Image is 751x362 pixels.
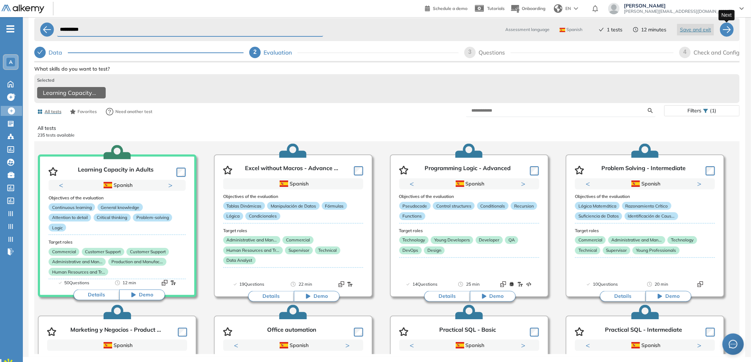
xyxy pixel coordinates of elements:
[697,281,703,287] img: Format test logo
[509,281,515,287] img: Format test logo
[223,236,280,244] p: Administrative and Man...
[472,351,478,352] button: 2
[410,180,417,187] button: Previous
[412,281,437,288] span: 14 Questions
[600,341,690,349] div: Spanish
[461,351,469,352] button: 1
[599,27,604,32] span: check
[49,203,95,211] p: Continuous learning
[560,28,565,32] img: ESP
[49,258,106,266] p: Administrative and Man...
[487,6,505,11] span: Tutorials
[586,180,593,187] button: Previous
[511,202,537,210] p: Recursion
[399,246,422,254] p: DevOps
[490,293,504,300] span: Demo
[267,326,316,337] p: Office automation
[593,281,618,288] span: 10 Questions
[476,236,503,244] p: Developer
[1,5,44,14] img: Logo
[631,342,640,348] img: ESP
[399,194,539,199] h3: Objectives of the evaluation
[49,248,79,256] p: Commercial
[296,351,302,352] button: 2
[299,281,312,288] span: 22 min
[521,342,529,349] button: Next
[119,290,165,300] button: Demo
[684,49,687,55] span: 4
[470,291,516,302] button: Demo
[476,189,482,190] button: 3
[648,189,654,190] button: 2
[345,342,352,349] button: Next
[162,280,167,286] img: Format test logo
[170,280,176,286] img: Format test logo
[433,202,475,210] p: Control structures
[82,248,124,256] p: Customer Support
[464,47,674,58] div: 3Questions
[282,236,313,244] p: Commercial
[575,202,620,210] p: Lógica Matemática
[347,281,353,287] img: Format test logo
[49,240,186,245] h3: Target roles
[586,342,593,349] button: Previous
[67,106,100,118] button: Favorites
[466,281,480,288] span: 25 min
[560,27,582,32] span: Spanish
[45,108,61,115] span: All tests
[575,246,600,254] p: Technical
[37,132,736,138] p: 235 tests available
[633,27,638,32] span: clock-circle
[697,342,704,349] button: Next
[468,189,474,190] button: 2
[424,246,445,254] p: Design
[667,236,697,244] p: Technology
[687,106,701,116] span: Filters
[77,108,97,115] span: Favorites
[280,342,288,348] img: ESP
[636,189,645,190] button: 1
[510,1,545,16] button: Onboarding
[505,236,518,244] p: QA
[608,236,665,244] p: Administrative and Man...
[641,26,666,34] span: 12 minutes
[139,291,153,299] span: Demo
[729,340,737,348] span: message
[49,224,66,231] p: Logic
[34,106,64,118] button: All tests
[694,47,740,58] div: Check and Config
[104,191,113,192] button: 1
[223,246,283,254] p: Human Resources and Tr...
[399,202,431,210] p: Pseudocode
[240,281,265,288] span: 19 Questions
[575,212,622,220] p: Suficiencia de Datos
[624,3,732,9] span: [PERSON_NAME]
[655,281,669,288] span: 20 min
[249,341,338,349] div: Spanish
[679,47,740,58] div: 4Check and Config
[399,236,429,244] p: Technology
[223,256,256,264] p: Data Analyst
[601,165,686,175] p: Problem Solving - Intermediate
[517,281,523,287] img: Format test logo
[49,195,186,200] h3: Objectives of the evaluation
[410,342,417,349] button: Previous
[315,246,340,254] p: Technical
[600,180,690,188] div: Spanish
[280,180,288,187] img: ESP
[74,181,161,189] div: Spanish
[680,26,711,34] span: Save and exit
[431,236,473,244] p: Young Developers
[245,165,338,175] p: Excel without Macros - Advance ...
[115,108,152,115] span: Need another test
[223,202,265,210] p: Tablas Dinámicas
[168,182,175,189] button: Next
[264,47,297,58] div: Evaluation
[223,194,363,199] h3: Objectives of the evaluation
[314,293,328,300] span: Demo
[456,180,464,187] img: ESP
[94,214,131,221] p: Critical thinking
[479,47,511,58] div: Questions
[521,180,529,187] button: Next
[37,49,43,55] span: check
